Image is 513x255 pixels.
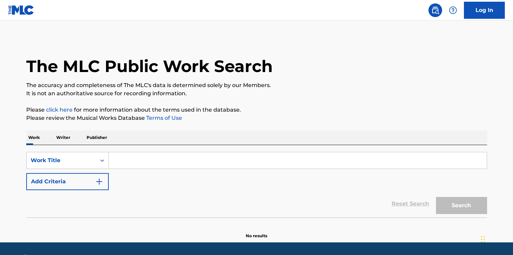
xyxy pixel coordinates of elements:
div: Trascina [481,229,485,250]
img: MLC Logo [8,5,34,15]
a: Public Search [428,3,442,17]
div: Widget chat [479,222,513,255]
p: The accuracy and completeness of The MLC's data is determined solely by our Members. [26,81,487,89]
button: Add Criteria [26,173,109,190]
p: It is not an authoritative source for recording information. [26,89,487,98]
p: Please for more information about the terms used in the database. [26,106,487,114]
p: No results [246,225,267,239]
p: Please review the Musical Works Database [26,114,487,122]
img: search [431,6,439,14]
a: Log In [464,2,505,19]
a: click here [46,107,73,113]
a: Terms of Use [145,115,182,121]
iframe: Chat Widget [479,222,513,255]
img: help [449,6,457,14]
p: Writer [54,130,72,145]
img: 9d2ae6d4665cec9f34b9.svg [95,178,103,186]
div: Work Title [31,156,92,165]
form: Search Form [26,152,487,217]
h1: The MLC Public Work Search [26,56,273,76]
p: Work [26,130,42,145]
p: Publisher [85,130,109,145]
div: Help [446,3,460,17]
